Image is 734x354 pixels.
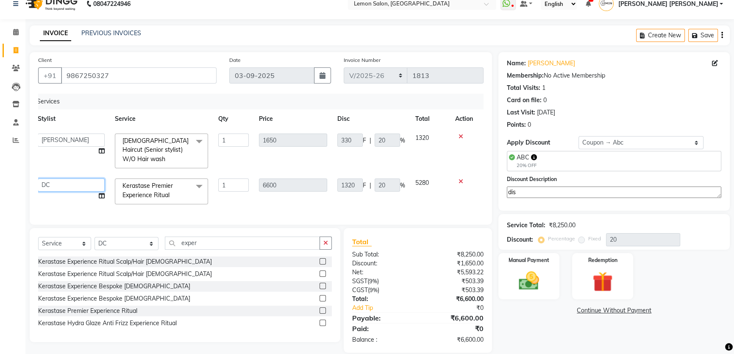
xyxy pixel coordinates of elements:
th: Action [450,109,478,128]
div: Paid: [346,323,418,334]
span: % [400,181,405,190]
span: F [363,136,366,145]
label: Invoice Number [344,56,381,64]
div: Kerastase Experience Ritual Scalp/Hair [DEMOGRAPHIC_DATA] [38,257,212,266]
div: Service Total: [507,221,545,230]
span: [DEMOGRAPHIC_DATA] Haircut (Senior stylist) W/O Hair wash [122,137,189,163]
span: Total [352,237,372,246]
div: Name: [507,59,526,68]
button: +91 [38,67,62,84]
th: Price [254,109,332,128]
div: Sub Total: [346,250,418,259]
a: [PERSON_NAME] [528,59,575,68]
div: ₹6,600.00 [418,335,490,344]
div: 0 [543,96,547,105]
div: ( ) [346,277,418,286]
div: ₹1,650.00 [418,259,490,268]
span: 9% [369,278,377,284]
div: Kerastase Experience Ritual Scalp/Hair [DEMOGRAPHIC_DATA] [38,270,212,279]
img: _gift.svg [586,269,619,295]
th: Service [110,109,213,128]
th: Disc [332,109,410,128]
div: [DATE] [537,108,555,117]
img: _cash.svg [512,269,545,293]
div: Kerastase Premier Experience Ritual [38,307,137,315]
label: Manual Payment [509,256,549,264]
label: Redemption [588,256,617,264]
div: Payable: [346,313,418,323]
div: Total Visits: [507,84,540,92]
div: ₹0 [430,304,490,312]
div: Points: [507,120,526,129]
div: Kerastase Experience Bespoke [DEMOGRAPHIC_DATA] [38,282,190,291]
a: INVOICE [40,26,71,41]
div: ₹6,600.00 [418,295,490,304]
a: PREVIOUS INVOICES [81,29,141,37]
span: SGST [352,277,367,285]
label: Fixed [588,235,601,243]
button: Create New [636,29,685,42]
div: Last Visit: [507,108,535,117]
button: Save [688,29,718,42]
span: 5280 [415,179,429,187]
th: Stylist [33,109,110,128]
label: Client [38,56,52,64]
label: Date [229,56,241,64]
div: No Active Membership [507,71,721,80]
label: Percentage [548,235,575,243]
div: Balance : [346,335,418,344]
span: % [400,136,405,145]
div: Kerastase Experience Bespoke [DEMOGRAPHIC_DATA] [38,294,190,303]
div: ( ) [346,286,418,295]
span: 1320 [415,134,429,142]
div: ₹8,250.00 [418,250,490,259]
input: Search or Scan [165,237,320,250]
span: ABC [517,153,529,161]
div: 1 [542,84,545,92]
div: 0 [528,120,531,129]
th: Total [410,109,450,128]
div: ₹0 [418,323,490,334]
div: 20% OFF [517,162,537,169]
a: Continue Without Payment [500,306,728,315]
div: Discount: [507,235,533,244]
span: | [370,181,371,190]
th: Qty [213,109,254,128]
div: ₹5,593.22 [418,268,490,277]
div: Services [33,94,484,109]
div: Apply Discount [507,138,578,147]
div: ₹503.39 [418,277,490,286]
a: Add Tip [346,304,430,312]
a: x [170,191,173,199]
div: Discount: [346,259,418,268]
div: ₹503.39 [418,286,490,295]
label: Discount Description [507,176,557,183]
span: 9% [370,287,378,293]
div: ₹8,250.00 [549,221,576,230]
input: Search by Name/Mobile/Email/Code [61,67,217,84]
div: Net: [346,268,418,277]
div: Card on file: [507,96,542,105]
span: F [363,181,366,190]
span: | [370,136,371,145]
div: Total: [346,295,418,304]
span: Kerastase Premier Experience Ritual [122,182,173,198]
div: ₹6,600.00 [418,313,490,323]
span: CGST [352,286,368,294]
a: x [165,155,169,163]
div: Kerastase Hydra Glaze Anti Frizz Experience Ritual [38,319,177,328]
div: Membership: [507,71,544,80]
